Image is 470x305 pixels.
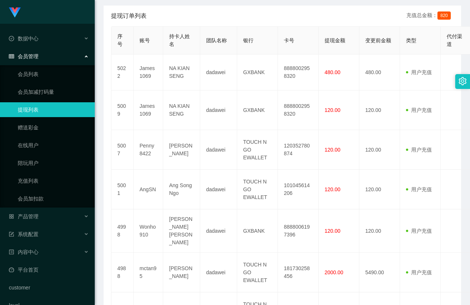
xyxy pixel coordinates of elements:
td: TOUCH N GO EWALLET [237,130,278,170]
td: NA KIAN SENG [163,54,200,90]
span: 类型 [406,37,416,43]
td: [PERSON_NAME] [163,253,200,292]
span: 代付渠道 [447,33,462,47]
td: [PERSON_NAME] [163,130,200,170]
td: Ang Song Ngo [163,170,200,209]
td: Penny8422 [134,130,163,170]
td: GXBANK [237,54,278,90]
span: 数据中心 [9,36,38,42]
td: 4988 [111,253,134,292]
i: 图标: form [9,232,14,237]
td: 181730258456 [278,253,319,292]
td: 5007 [111,130,134,170]
span: 120.00 [325,147,340,153]
span: 卡号 [284,37,294,43]
td: 8888006197396 [278,209,319,253]
td: 8888002958320 [278,90,319,130]
td: James1069 [134,90,163,130]
td: [PERSON_NAME] [PERSON_NAME] [163,209,200,253]
td: 8888002958320 [278,54,319,90]
a: 提现列表 [18,102,89,117]
a: 充值列表 [18,173,89,188]
a: 赠送彩金 [18,120,89,135]
td: TOUCH N GO EWALLET [237,170,278,209]
i: 图标: appstore-o [9,214,14,219]
td: mctan95 [134,253,163,292]
span: 序号 [117,33,122,47]
a: 会员加减打码量 [18,84,89,99]
span: 会员管理 [9,53,38,59]
a: 会员加扣款 [18,191,89,206]
td: dadawei [200,170,237,209]
td: 120352780874 [278,130,319,170]
span: 提现订单列表 [111,11,147,20]
span: 用户充值 [406,186,432,192]
td: dadawei [200,253,237,292]
td: dadawei [200,130,237,170]
td: 480.00 [359,54,400,90]
td: NA KIAN SENG [163,90,200,130]
span: 团队名称 [206,37,227,43]
span: 变更前金额 [365,37,391,43]
td: 5490.00 [359,253,400,292]
span: 用户充值 [406,147,432,153]
span: 120.00 [325,107,340,113]
td: 5009 [111,90,134,130]
td: 120.00 [359,90,400,130]
td: 120.00 [359,209,400,253]
span: 银行 [243,37,254,43]
td: 4998 [111,209,134,253]
span: 120.00 [325,186,340,192]
td: GXBANK [237,209,278,253]
td: 120.00 [359,170,400,209]
span: 480.00 [325,69,340,75]
a: 在线用户 [18,138,89,153]
span: 系统配置 [9,231,38,237]
i: 图标: profile [9,249,14,255]
i: 图标: check-circle-o [9,36,14,41]
img: logo.9652507e.png [9,7,21,18]
td: 5001 [111,170,134,209]
i: 图标: setting [459,77,467,85]
i: 图标: table [9,54,14,59]
span: 产品管理 [9,213,38,219]
td: TOUCH N GO EWALLET [237,253,278,292]
span: 内容中心 [9,249,38,255]
span: 用户充值 [406,228,432,234]
span: 账号 [140,37,150,43]
span: 用户充值 [406,269,432,275]
span: 用户充值 [406,69,432,75]
td: 101045614206 [278,170,319,209]
td: GXBANK [237,90,278,130]
span: 2000.00 [325,269,343,275]
td: dadawei [200,209,237,253]
span: 提现金额 [325,37,345,43]
td: Wonho910 [134,209,163,253]
a: customer [9,280,89,295]
a: 会员列表 [18,67,89,82]
td: AngSN [134,170,163,209]
span: 820 [437,11,451,20]
a: 图标: dashboard平台首页 [9,262,89,277]
td: dadawei [200,90,237,130]
span: 120.00 [325,228,340,234]
span: 用户充值 [406,107,432,113]
a: 陪玩用户 [18,156,89,170]
span: 持卡人姓名 [169,33,190,47]
td: 120.00 [359,130,400,170]
td: 5022 [111,54,134,90]
div: 充值总金额： [406,11,454,20]
td: James1069 [134,54,163,90]
td: dadawei [200,54,237,90]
